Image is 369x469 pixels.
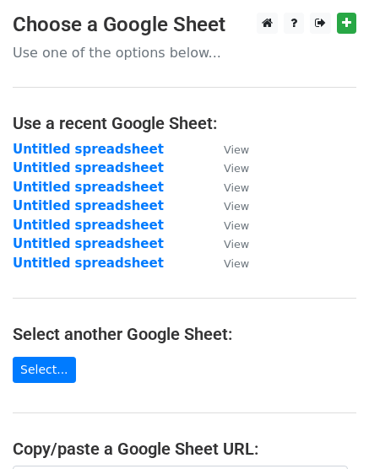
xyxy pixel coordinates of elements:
a: Untitled spreadsheet [13,218,164,233]
a: Untitled spreadsheet [13,142,164,157]
a: Untitled spreadsheet [13,236,164,251]
a: View [207,160,249,175]
h4: Use a recent Google Sheet: [13,113,356,133]
p: Use one of the options below... [13,44,356,62]
small: View [224,200,249,213]
a: View [207,218,249,233]
a: View [207,236,249,251]
h4: Select another Google Sheet: [13,324,356,344]
a: View [207,142,249,157]
h4: Copy/paste a Google Sheet URL: [13,439,356,459]
a: Select... [13,357,76,383]
small: View [224,181,249,194]
a: Untitled spreadsheet [13,198,164,213]
a: View [207,198,249,213]
small: View [224,238,249,251]
small: View [224,219,249,232]
a: View [207,180,249,195]
small: View [224,162,249,175]
small: View [224,257,249,270]
a: View [207,256,249,271]
small: View [224,143,249,156]
a: Untitled spreadsheet [13,256,164,271]
a: Untitled spreadsheet [13,180,164,195]
a: Untitled spreadsheet [13,160,164,175]
h3: Choose a Google Sheet [13,13,356,37]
